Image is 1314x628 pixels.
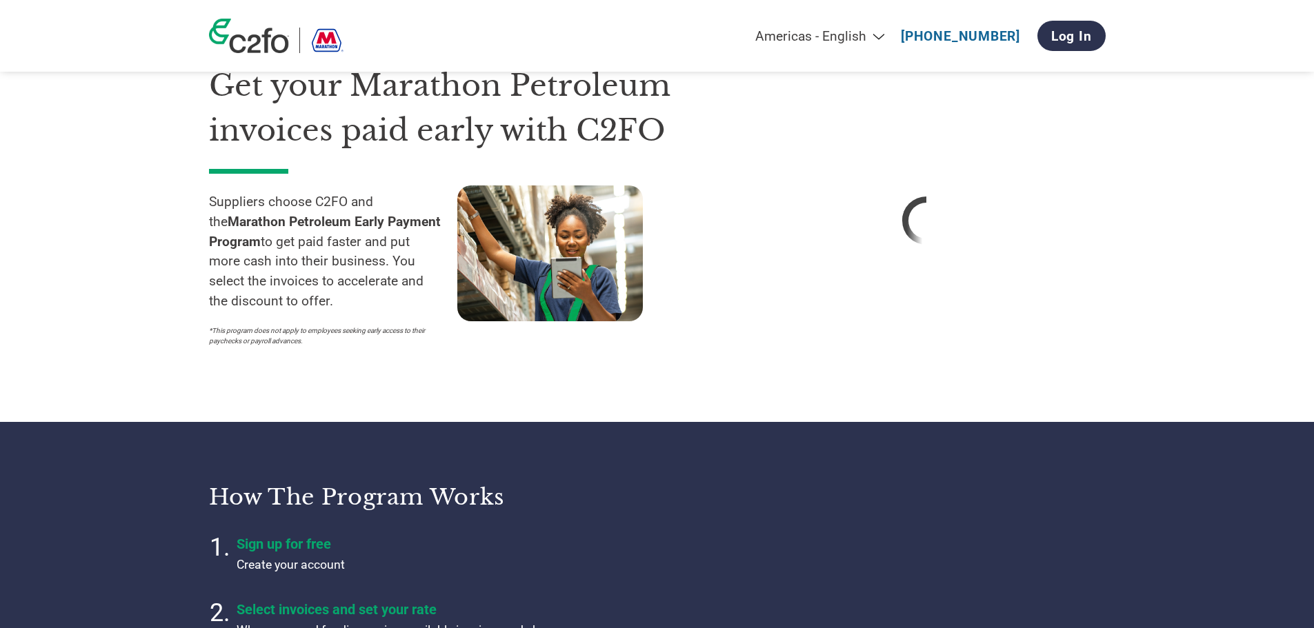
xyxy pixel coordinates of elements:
[209,214,441,250] strong: Marathon Petroleum Early Payment Program
[1037,21,1106,51] a: Log In
[457,185,643,321] img: supply chain worker
[209,63,706,152] h1: Get your Marathon Petroleum invoices paid early with C2FO
[901,28,1020,44] a: [PHONE_NUMBER]
[209,192,457,312] p: Suppliers choose C2FO and the to get paid faster and put more cash into their business. You selec...
[237,556,581,574] p: Create your account
[209,19,289,53] img: c2fo logo
[237,601,581,618] h4: Select invoices and set your rate
[209,483,640,511] h3: How the program works
[209,325,444,346] p: *This program does not apply to employees seeking early access to their paychecks or payroll adva...
[237,536,581,552] h4: Sign up for free
[310,28,344,53] img: Marathon Petroleum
